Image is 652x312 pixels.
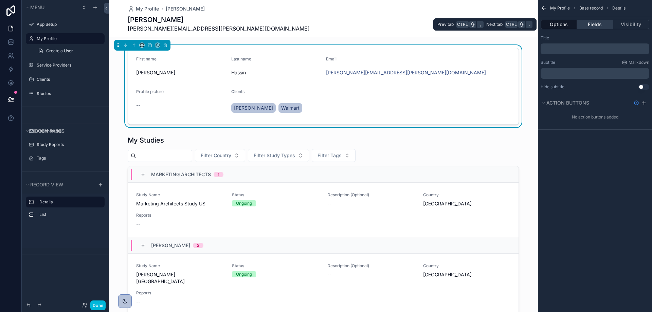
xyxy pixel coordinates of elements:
[326,69,486,76] a: [PERSON_NAME][EMAIL_ADDRESS][PERSON_NAME][DOMAIN_NAME]
[577,20,613,29] button: Fields
[37,77,101,82] label: Clients
[541,43,649,54] div: scrollable content
[231,56,251,61] span: Last name
[37,62,101,68] label: Service Providers
[39,212,99,217] label: List
[231,103,276,113] a: [PERSON_NAME]
[46,48,73,54] span: Create a User
[24,180,94,189] button: Record view
[629,60,649,65] span: Markdown
[505,21,518,28] span: Ctrl
[166,5,205,12] a: [PERSON_NAME]
[546,100,589,106] span: Action buttons
[550,5,570,11] span: My Profile
[34,45,105,56] a: Create a User
[234,105,273,111] span: [PERSON_NAME]
[37,142,101,147] label: Study Reports
[231,89,244,94] span: Clients
[541,35,549,41] label: Title
[541,68,649,79] div: scrollable content
[477,22,483,27] span: ,
[37,22,101,27] label: App Setup
[486,22,503,27] span: Next tab
[218,172,219,177] div: 1
[456,21,469,28] span: Ctrl
[278,103,302,113] a: Walmart
[22,194,109,227] div: scrollable content
[151,242,190,249] span: [PERSON_NAME]
[231,69,321,76] span: Hassin
[30,4,44,10] span: Menu
[197,243,199,248] div: 2
[326,56,337,61] span: Email
[24,3,77,12] button: Menu
[128,24,310,33] span: [PERSON_NAME][EMAIL_ADDRESS][PERSON_NAME][DOMAIN_NAME]
[622,60,649,65] a: Markdown
[538,112,652,123] div: No action buttons added
[136,5,159,12] span: My Profile
[136,69,226,76] span: [PERSON_NAME]
[136,89,164,94] span: Profile picture
[541,84,564,90] label: Hide subtitle
[136,56,157,61] span: First name
[613,20,649,29] button: Visibility
[37,36,101,41] label: My Profile
[136,102,140,109] span: --
[634,100,639,106] svg: Show help information
[128,15,310,24] h1: [PERSON_NAME]
[437,22,454,27] span: Prev tab
[37,155,101,161] label: Tags
[90,300,106,310] button: Done
[30,182,63,187] span: Record view
[24,126,102,136] button: Hidden pages
[526,22,532,27] span: .
[281,105,300,111] span: Walmart
[37,91,101,96] label: Studies
[128,5,159,12] a: My Profile
[151,171,211,178] span: Marketing Architects
[39,199,99,205] label: Details
[579,5,603,11] span: Base record
[541,60,555,65] label: Subtitle
[37,128,101,134] label: Attachments
[541,20,577,29] button: Options
[612,5,626,11] span: Details
[541,98,631,108] button: Action buttons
